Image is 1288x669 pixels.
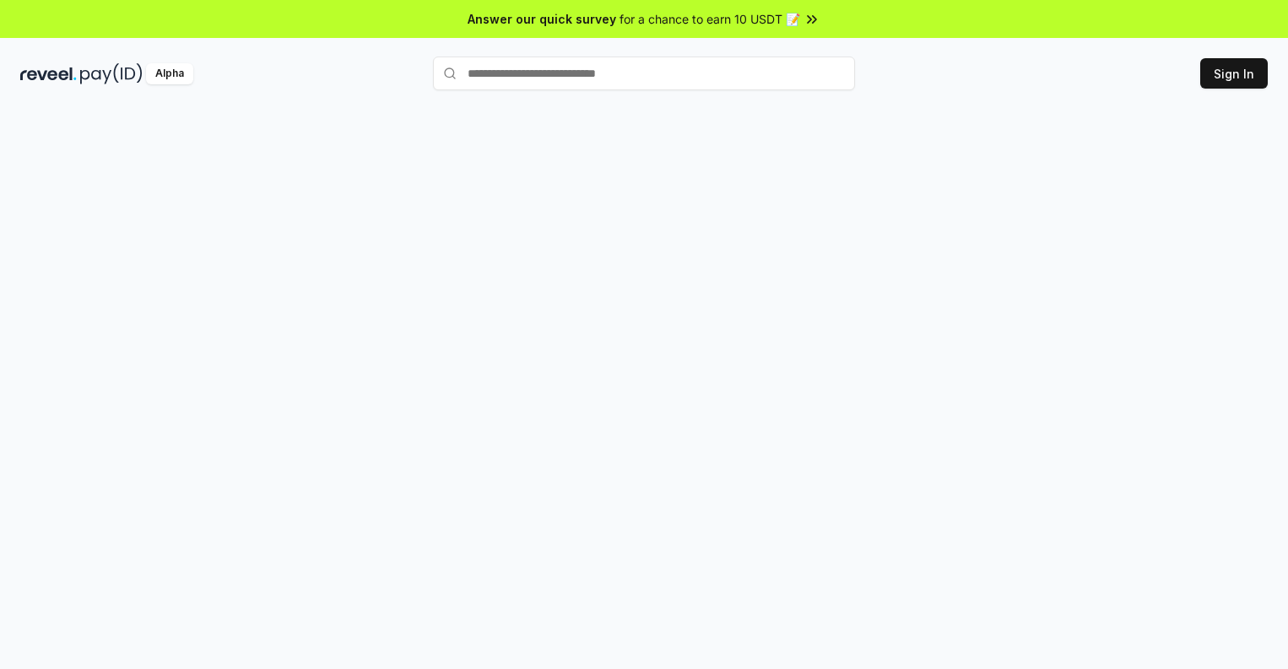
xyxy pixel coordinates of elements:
[1200,58,1268,89] button: Sign In
[468,10,616,28] span: Answer our quick survey
[20,63,77,84] img: reveel_dark
[146,63,193,84] div: Alpha
[620,10,800,28] span: for a chance to earn 10 USDT 📝
[80,63,143,84] img: pay_id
